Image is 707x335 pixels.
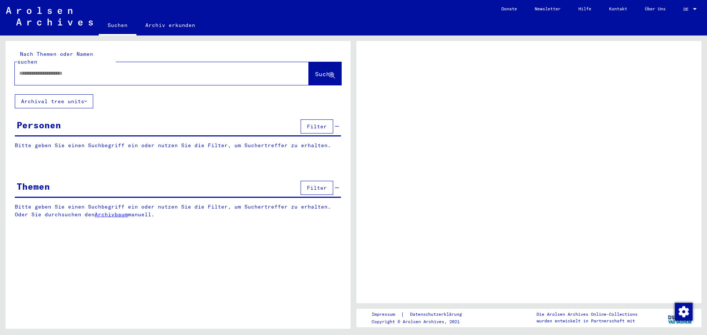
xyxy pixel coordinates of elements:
div: Themen [17,180,50,193]
img: Arolsen_neg.svg [6,7,93,26]
a: Archivbaum [95,211,128,218]
button: Filter [301,181,333,195]
div: Personen [17,118,61,132]
p: Bitte geben Sie einen Suchbegriff ein oder nutzen Sie die Filter, um Suchertreffer zu erhalten. [15,142,341,149]
p: Bitte geben Sie einen Suchbegriff ein oder nutzen Sie die Filter, um Suchertreffer zu erhalten. O... [15,203,341,219]
a: Impressum [372,311,401,318]
p: Copyright © Arolsen Archives, 2021 [372,318,471,325]
img: Zustimmung ändern [675,303,693,321]
button: Archival tree units [15,94,93,108]
p: wurden entwickelt in Partnerschaft mit [537,318,637,324]
div: Zustimmung ändern [674,302,692,320]
span: Filter [307,123,327,130]
a: Suchen [99,16,136,35]
mat-label: Nach Themen oder Namen suchen [17,51,93,65]
span: Suche [315,70,334,78]
div: | [372,311,471,318]
a: Archiv erkunden [136,16,204,34]
button: Suche [309,62,341,85]
button: Filter [301,119,333,133]
span: Filter [307,185,327,191]
span: DE [683,7,691,12]
p: Die Arolsen Archives Online-Collections [537,311,637,318]
a: Datenschutzerklärung [404,311,471,318]
img: yv_logo.png [666,308,694,327]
